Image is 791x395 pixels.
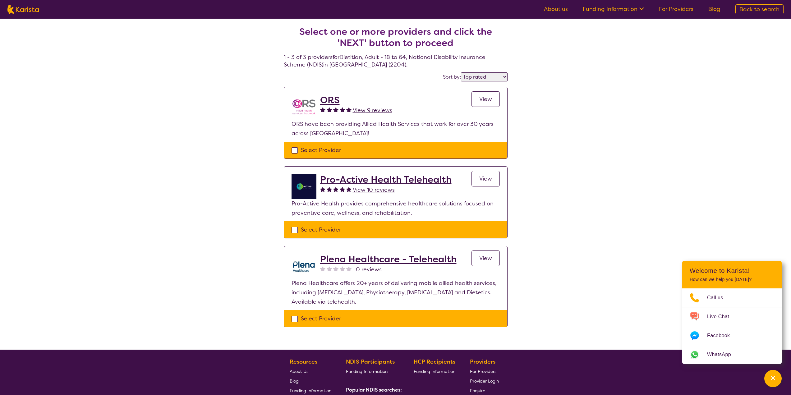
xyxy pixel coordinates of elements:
h2: Welcome to Karista! [690,267,774,274]
b: NDIS Participants [346,358,395,365]
img: fullstar [333,107,338,112]
label: Sort by: [443,74,461,80]
b: Providers [470,358,495,365]
span: For Providers [470,369,496,374]
span: View [479,95,492,103]
b: Resources [290,358,317,365]
a: For Providers [659,5,693,13]
a: View [471,91,500,107]
img: fullstar [340,107,345,112]
a: Funding Information [414,366,455,376]
span: Funding Information [346,369,388,374]
span: View 9 reviews [353,107,392,114]
p: Pro-Active Health provides comprehensive healthcare solutions focused on preventive care, wellnes... [292,199,500,218]
img: fullstar [340,186,345,192]
div: Channel Menu [682,261,782,364]
h4: 1 - 3 of 3 providers for Dietitian , Adult - 18 to 64 , National Disability Insurance Scheme (NDI... [284,11,508,68]
a: View 10 reviews [353,185,395,195]
img: fullstar [327,186,332,192]
a: About us [544,5,568,13]
a: Pro-Active Health Telehealth [320,174,452,185]
img: fullstar [320,186,325,192]
img: qwv9egg5taowukv2xnze.png [292,254,316,278]
span: WhatsApp [707,350,738,359]
p: ORS have been providing Allied Health Services that work for over 30 years across [GEOGRAPHIC_DATA]! [292,119,500,138]
span: About Us [290,369,308,374]
img: fullstar [320,107,325,112]
span: Blog [290,378,299,384]
a: About Us [290,366,331,376]
a: Funding Information [346,366,399,376]
p: Plena Healthcare offers 20+ years of delivering mobile allied health services, including [MEDICAL... [292,278,500,306]
img: nspbnteb0roocrxnmwip.png [292,94,316,119]
h2: Select one or more providers and click the 'NEXT' button to proceed [291,26,500,48]
span: Enquire [470,388,485,393]
img: nonereviewstar [320,266,325,271]
span: Call us [707,293,731,302]
img: nonereviewstar [327,266,332,271]
b: Popular NDIS searches: [346,387,402,393]
img: nonereviewstar [346,266,352,271]
span: Live Chat [707,312,737,321]
a: Back to search [735,4,784,14]
span: Facebook [707,331,737,340]
a: View [471,171,500,186]
span: View [479,255,492,262]
a: Blog [708,5,720,13]
span: Provider Login [470,378,499,384]
button: Channel Menu [764,370,782,387]
a: Funding Information [583,5,644,13]
span: 0 reviews [356,265,382,274]
img: nonereviewstar [340,266,345,271]
img: fullstar [327,107,332,112]
a: Plena Healthcare - Telehealth [320,254,457,265]
span: Funding Information [290,388,331,393]
a: ORS [320,94,392,106]
img: Karista logo [7,5,39,14]
img: fullstar [346,107,352,112]
a: For Providers [470,366,499,376]
a: Provider Login [470,376,499,386]
img: fullstar [333,186,338,192]
b: HCP Recipients [414,358,455,365]
img: fullstar [346,186,352,192]
ul: Choose channel [682,288,782,364]
img: nonereviewstar [333,266,338,271]
span: Funding Information [414,369,455,374]
a: View 9 reviews [353,106,392,115]
span: View [479,175,492,182]
p: How can we help you [DATE]? [690,277,774,282]
img: ymlb0re46ukcwlkv50cv.png [292,174,316,199]
span: View 10 reviews [353,186,395,194]
a: View [471,250,500,266]
span: Back to search [739,6,780,13]
a: Blog [290,376,331,386]
a: Web link opens in a new tab. [682,345,782,364]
